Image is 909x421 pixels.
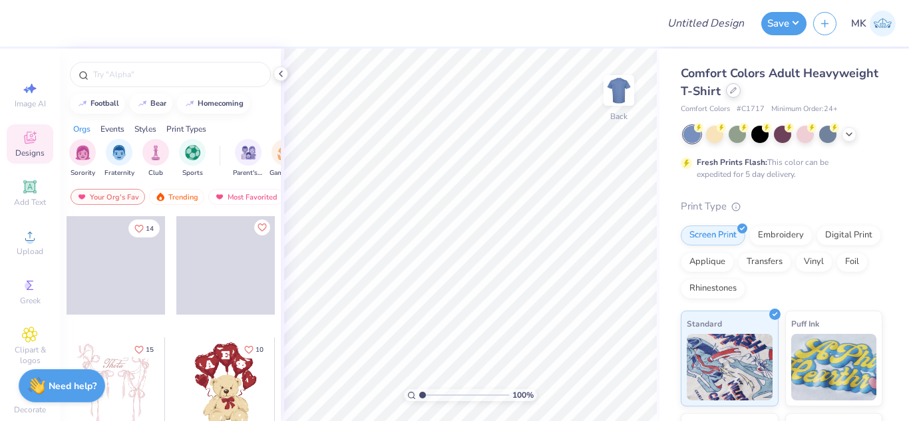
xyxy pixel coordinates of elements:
div: filter for Fraternity [104,139,134,178]
img: trend_line.gif [184,100,195,108]
div: Print Types [166,123,206,135]
div: Applique [681,252,734,272]
button: bear [130,94,172,114]
span: Decorate [14,404,46,415]
span: 100 % [512,389,534,401]
img: most_fav.gif [214,192,225,202]
img: trend_line.gif [77,100,88,108]
span: Puff Ink [791,317,819,331]
div: Screen Print [681,225,745,245]
span: Greek [20,295,41,306]
div: Back [610,110,628,122]
span: 14 [146,225,154,232]
img: trend_line.gif [137,100,148,108]
div: Rhinestones [681,279,745,299]
span: Comfort Colors Adult Heavyweight T-Shirt [681,65,878,99]
span: Game Day [270,168,300,178]
button: filter button [270,139,300,178]
button: Save [761,12,807,35]
strong: Fresh Prints Flash: [697,157,767,168]
img: Standard [687,334,773,400]
span: Comfort Colors [681,104,730,115]
span: Designs [15,148,45,158]
img: Parent's Weekend Image [241,145,256,160]
div: Digital Print [817,225,881,245]
img: Club Image [148,145,163,160]
div: filter for Sorority [69,139,96,178]
div: This color can be expedited for 5 day delivery. [697,156,860,180]
span: Standard [687,317,722,331]
img: Fraternity Image [112,145,126,160]
span: Image AI [15,98,46,109]
input: Untitled Design [657,10,755,37]
button: filter button [233,139,264,178]
div: Transfers [738,252,791,272]
button: Like [128,219,160,237]
span: # C1717 [737,104,765,115]
span: 15 [146,347,154,353]
img: Puff Ink [791,334,877,400]
div: filter for Sports [179,139,206,178]
span: MK [851,16,866,31]
div: Orgs [73,123,91,135]
img: Sorority Image [75,145,91,160]
div: filter for Parent's Weekend [233,139,264,178]
div: Most Favorited [208,189,283,205]
span: Parent's Weekend [233,168,264,178]
span: Fraternity [104,168,134,178]
button: Like [238,341,270,358]
img: trending.gif [155,192,166,202]
img: most_fav.gif [77,192,87,202]
div: Trending [149,189,204,205]
button: filter button [69,139,96,178]
span: 10 [256,347,264,353]
span: Minimum Order: 24 + [771,104,838,115]
div: Events [100,123,124,135]
button: Like [254,219,270,235]
strong: Need help? [49,380,96,392]
img: Game Day Image [277,145,293,160]
span: Clipart & logos [7,345,53,366]
div: bear [150,100,166,107]
button: football [70,94,125,114]
div: homecoming [198,100,244,107]
button: filter button [104,139,134,178]
div: Vinyl [795,252,832,272]
img: Muskan Kumari [870,11,896,37]
a: MK [851,11,896,37]
div: football [91,100,119,107]
span: Add Text [14,197,46,208]
div: Foil [836,252,868,272]
img: Sports Image [185,145,200,160]
span: Sorority [71,168,95,178]
button: filter button [142,139,169,178]
div: Print Type [681,199,882,214]
button: homecoming [177,94,250,114]
div: Your Org's Fav [71,189,145,205]
div: filter for Club [142,139,169,178]
span: Upload [17,246,43,257]
div: filter for Game Day [270,139,300,178]
img: Back [606,77,632,104]
div: Styles [134,123,156,135]
span: Sports [182,168,203,178]
input: Try "Alpha" [92,68,262,81]
div: Embroidery [749,225,813,245]
button: Like [128,341,160,358]
span: Club [148,168,163,178]
button: filter button [179,139,206,178]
